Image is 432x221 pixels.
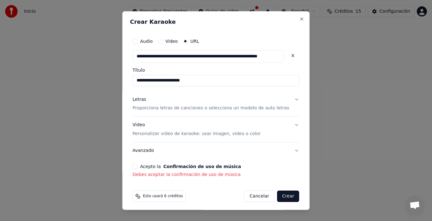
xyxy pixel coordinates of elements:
div: Letras [133,96,146,103]
h2: Crear Karaoke [130,19,302,25]
p: Proporciona letras de canciones o selecciona un modelo de auto letras [133,105,289,112]
label: Audio [140,39,153,43]
span: Esto usará 6 créditos [143,194,183,199]
button: Crear [277,191,299,202]
label: URL [190,39,199,43]
label: Título [133,68,299,72]
label: Acepto la [140,165,241,169]
button: VideoPersonalizar video de karaoke: usar imagen, video o color [133,117,299,142]
button: Avanzado [133,143,299,159]
button: Cancelar [244,191,275,202]
button: Acepto la [164,165,241,169]
label: Video [165,39,178,43]
div: Video [133,122,261,137]
p: Personalizar video de karaoke: usar imagen, video o color [133,131,261,137]
button: LetrasProporciona letras de canciones o selecciona un modelo de auto letras [133,91,299,117]
p: Debes aceptar la confirmación de uso de música [133,172,299,178]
